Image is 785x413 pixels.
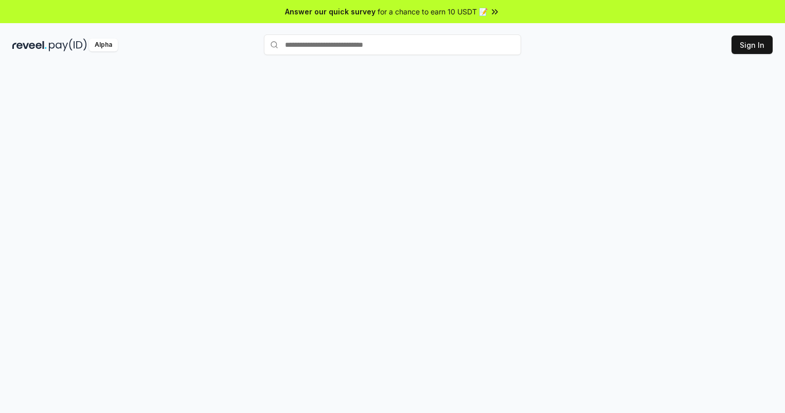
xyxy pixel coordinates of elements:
span: Answer our quick survey [285,6,376,17]
span: for a chance to earn 10 USDT 📝 [378,6,488,17]
div: Alpha [89,39,118,51]
img: pay_id [49,39,87,51]
img: reveel_dark [12,39,47,51]
button: Sign In [732,35,773,54]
